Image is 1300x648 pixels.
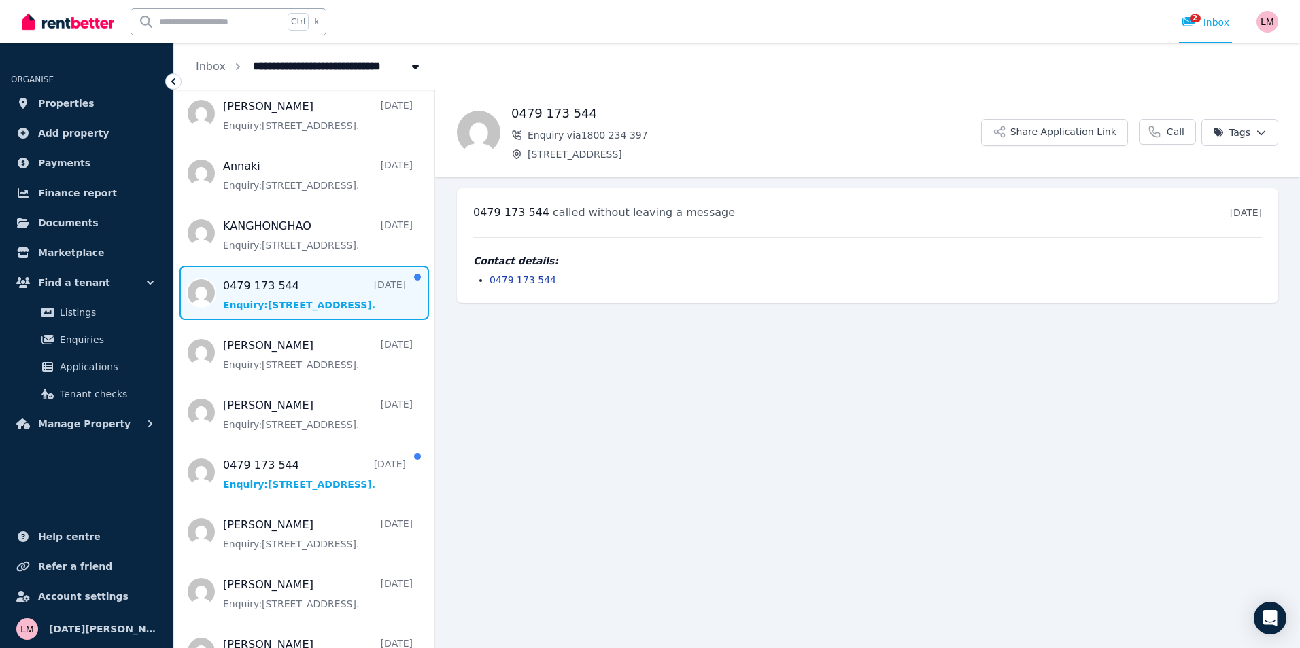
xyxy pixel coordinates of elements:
a: [PERSON_NAME][DATE]Enquiry:[STREET_ADDRESS]. [223,577,413,611]
a: KANGHONGHAO[DATE]Enquiry:[STREET_ADDRESS]. [223,218,413,252]
a: Listings [16,299,157,326]
button: Find a tenant [11,269,162,296]
span: Ctrl [288,13,309,31]
div: Inbox [1182,16,1229,29]
span: k [314,16,319,27]
span: [DATE][PERSON_NAME] [49,621,157,637]
span: Marketplace [38,245,104,261]
h1: 0479 173 544 [511,104,981,123]
span: Help centre [38,528,101,545]
button: Manage Property [11,410,162,437]
span: Refer a friend [38,558,112,575]
a: Payments [11,149,162,177]
img: lucia moliterno [16,618,38,640]
h4: Contact details: [473,254,1262,268]
a: Applications [16,353,157,380]
span: called without leaving a message [553,206,735,219]
a: Finance report [11,179,162,206]
div: Open Intercom Messenger [1254,602,1286,634]
img: 0479 173 544 [457,111,500,154]
a: Marketplace [11,239,162,266]
a: 0479 173 544[DATE]Enquiry:[STREET_ADDRESS]. [223,278,406,312]
span: Call [1167,125,1184,139]
a: Inbox [196,60,226,73]
span: Add property [38,125,109,141]
a: Call [1139,119,1196,145]
span: Payments [38,155,90,171]
a: Help centre [11,523,162,550]
a: Add property [11,120,162,147]
span: Finance report [38,185,117,201]
span: Account settings [38,588,129,605]
span: Documents [38,215,99,231]
span: Enquiries [60,331,152,348]
a: 0479 173 544[DATE]Enquiry:[STREET_ADDRESS]. [223,457,406,491]
nav: Breadcrumb [174,43,444,90]
span: Tags [1213,126,1250,139]
a: 0479 173 544 [490,274,556,285]
span: Enquiry via 1800 234 397 [528,128,981,142]
a: Tenant checks [16,380,157,408]
span: Manage Property [38,416,131,432]
time: [DATE] [1230,207,1262,218]
a: Annaki[DATE]Enquiry:[STREET_ADDRESS]. [223,158,413,192]
a: [PERSON_NAME][DATE]Enquiry:[STREET_ADDRESS]. [223,98,413,132]
img: lucia moliterno [1256,11,1278,33]
a: Documents [11,209,162,236]
a: [PERSON_NAME][DATE]Enquiry:[STREET_ADDRESS]. [223,397,413,431]
span: Tenant checks [60,386,152,402]
button: Tags [1201,119,1278,146]
button: Share Application Link [981,119,1128,146]
span: 2 [1190,14,1201,22]
a: Enquiries [16,326,157,353]
span: ORGANISE [11,75,54,84]
span: [STREET_ADDRESS] [528,147,981,161]
span: Applications [60,359,152,375]
span: Properties [38,95,95,111]
img: RentBetter [22,12,114,32]
a: [PERSON_NAME][DATE]Enquiry:[STREET_ADDRESS]. [223,517,413,551]
span: Listings [60,304,152,321]
a: Properties [11,90,162,117]
span: Find a tenant [38,274,110,291]
a: [PERSON_NAME][DATE]Enquiry:[STREET_ADDRESS]. [223,338,413,372]
a: Account settings [11,583,162,610]
span: 0479 173 544 [473,206,549,219]
a: Refer a friend [11,553,162,580]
